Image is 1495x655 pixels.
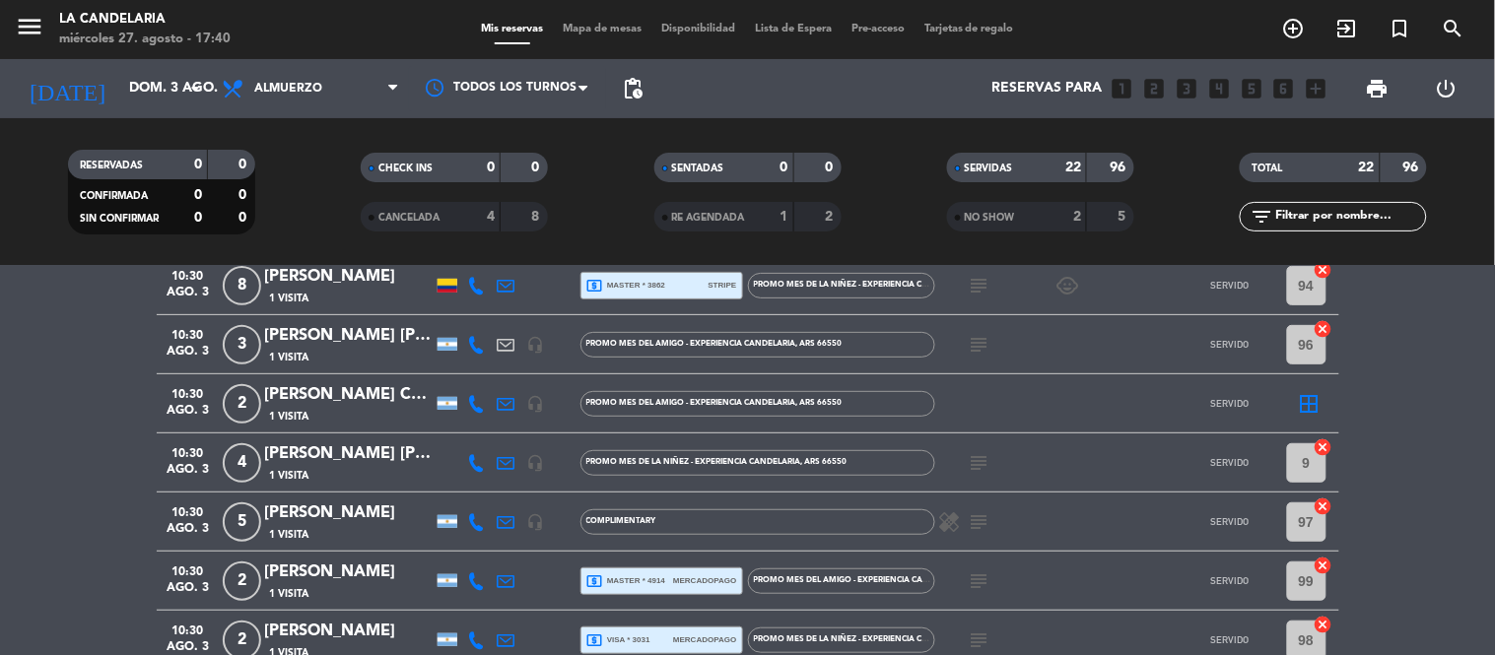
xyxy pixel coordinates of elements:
i: add_circle_outline [1282,17,1306,40]
strong: 96 [1403,161,1423,174]
span: , ARS 66550 [796,340,843,348]
span: , ARS 66550 [801,458,848,466]
i: border_all [1298,392,1322,416]
strong: 0 [194,158,202,171]
span: mercadopago [673,633,736,646]
strong: 0 [825,161,837,174]
span: 10:30 [164,440,213,463]
span: CANCELADA [378,213,440,223]
strong: 0 [194,211,202,225]
i: headset_mic [527,336,545,354]
span: ago. 3 [164,286,213,308]
button: menu [15,12,44,48]
strong: 0 [487,161,495,174]
button: SERVIDO [1182,443,1280,483]
span: mercadopago [673,574,736,587]
span: SIN CONFIRMAR [80,214,159,224]
span: SERVIDO [1211,575,1250,586]
span: SERVIDO [1211,339,1250,350]
span: 5 [223,502,261,542]
span: CHECK INS [378,164,433,173]
span: 2 [223,384,261,424]
i: exit_to_app [1335,17,1359,40]
span: ago. 3 [164,463,213,486]
span: Lista de Espera [745,24,842,34]
i: arrow_drop_down [183,77,207,100]
span: 10:30 [164,618,213,640]
span: COMPLIMENTARY [586,517,656,525]
span: SERVIDO [1211,398,1250,409]
strong: 1 [781,210,788,224]
span: PROMO MES DE LA NIÑEZ - EXPERIENCIA CANDELARIA [754,281,1015,289]
i: subject [968,451,991,475]
i: healing [938,510,962,534]
i: filter_list [1250,205,1273,229]
div: [PERSON_NAME] [PERSON_NAME] [265,323,433,349]
strong: 2 [1073,210,1081,224]
span: master * 4914 [586,572,666,590]
span: PROMO MES DEL AMIGO - EXPERIENCIA CANDELARIA [754,576,964,584]
span: master * 3862 [586,277,666,295]
button: SERVIDO [1182,502,1280,542]
span: 1 Visita [270,291,309,306]
span: PROMO MES DE LA NIÑEZ - EXPERIENCIA CANDELARIA [754,635,969,643]
span: print [1366,77,1390,100]
i: cancel [1314,319,1333,339]
span: SERVIDO [1211,280,1250,291]
span: RESERVADAS [80,161,143,170]
i: headset_mic [527,395,545,413]
span: SERVIDAS [965,164,1013,173]
i: looks_5 [1239,76,1264,101]
span: 10:30 [164,499,213,522]
span: ago. 3 [164,581,213,604]
i: looks_one [1109,76,1134,101]
i: subject [968,569,991,593]
i: local_atm [586,572,604,590]
span: pending_actions [621,77,645,100]
div: LOG OUT [1412,59,1480,118]
i: looks_4 [1206,76,1232,101]
i: cancel [1314,615,1333,634]
span: Almuerzo [254,82,322,96]
i: cancel [1314,437,1333,457]
i: local_atm [586,277,604,295]
i: subject [968,274,991,297]
span: Tarjetas de regalo [915,24,1024,34]
span: 1 Visita [270,586,309,602]
i: add_box [1304,76,1329,101]
i: looks_3 [1174,76,1199,101]
strong: 4 [487,210,495,224]
span: visa * 3031 [586,631,650,649]
span: Pre-acceso [842,24,915,34]
span: Mis reservas [471,24,553,34]
strong: 0 [781,161,788,174]
span: 2 [223,561,261,601]
span: PROMO MES DE LA NIÑEZ - EXPERIENCIA CANDELARIA [586,458,848,466]
strong: 5 [1118,210,1129,224]
span: RE AGENDADA [672,213,745,223]
button: SERVIDO [1182,266,1280,305]
i: subject [968,628,991,652]
strong: 22 [1359,161,1375,174]
i: power_settings_new [1434,77,1458,100]
span: , ARS 66550 [796,399,843,407]
i: turned_in_not [1389,17,1412,40]
i: subject [968,333,991,357]
span: SERVIDO [1211,634,1250,645]
strong: 2 [825,210,837,224]
div: [PERSON_NAME] [PERSON_NAME] [265,441,433,467]
i: child_care [1056,274,1080,297]
i: headset_mic [527,454,545,472]
span: 10:30 [164,558,213,581]
span: TOTAL [1252,164,1282,173]
i: looks_6 [1271,76,1297,101]
input: Filtrar por nombre... [1273,206,1426,228]
button: SERVIDO [1182,325,1280,364]
span: PROMO MES DEL AMIGO - EXPERIENCIA CANDELARIA [586,340,843,348]
i: search [1442,17,1465,40]
i: [DATE] [15,67,119,110]
strong: 8 [532,210,544,224]
span: Disponibilidad [651,24,745,34]
strong: 0 [238,188,250,202]
span: 10:30 [164,381,213,404]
